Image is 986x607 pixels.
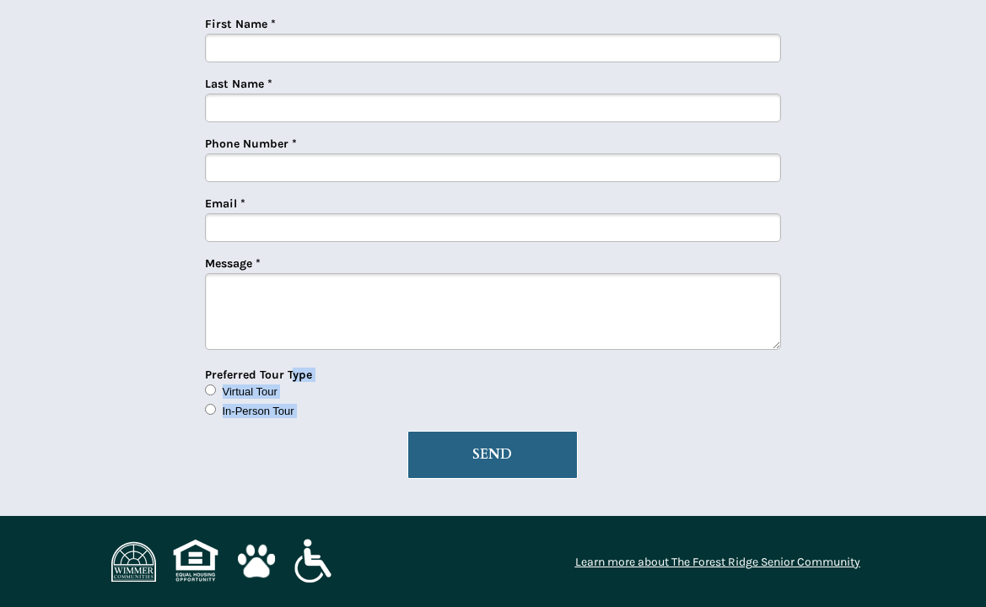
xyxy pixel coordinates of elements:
span: Message * [205,256,261,271]
span: In-Person Tour [223,405,294,417]
span: Email * [205,196,245,211]
span: Phone Number * [205,137,297,151]
span: Preferred Tour Type [205,368,312,382]
a: Learn more about The Forest Ridge Senior Community [575,555,860,569]
span: Last Name * [205,77,272,91]
span: First Name * [205,17,276,31]
span: Virtual Tour [223,385,277,398]
span: SEND [408,447,577,463]
button: SEND [407,431,578,479]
